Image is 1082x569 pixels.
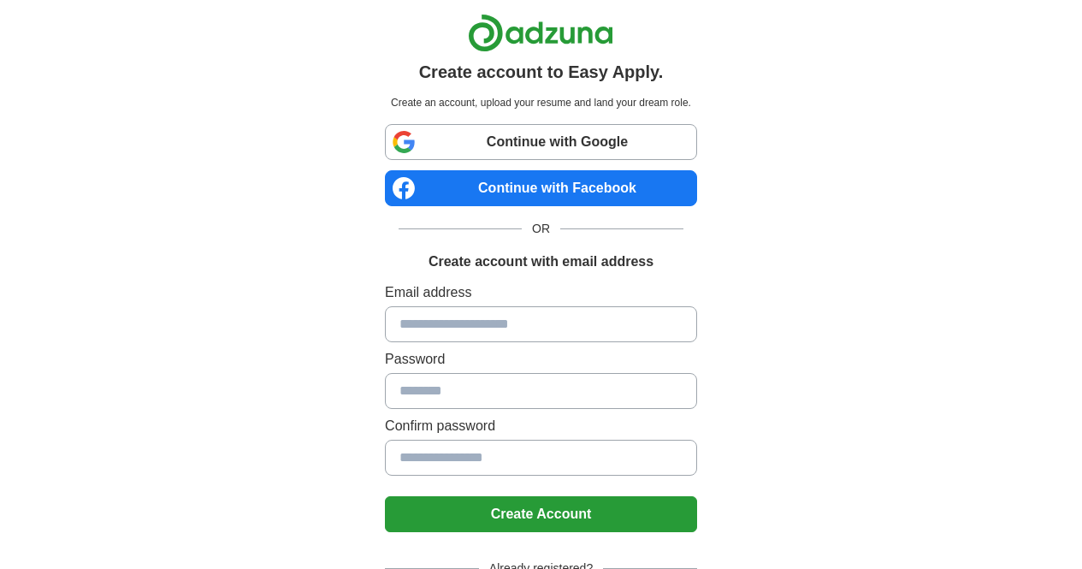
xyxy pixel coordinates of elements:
[468,14,613,52] img: Adzuna logo
[385,282,697,303] label: Email address
[419,59,664,85] h1: Create account to Easy Apply.
[429,252,653,272] h1: Create account with email address
[388,95,694,110] p: Create an account, upload your resume and land your dream role.
[385,496,697,532] button: Create Account
[385,124,697,160] a: Continue with Google
[385,349,697,370] label: Password
[385,170,697,206] a: Continue with Facebook
[522,220,560,238] span: OR
[385,416,697,436] label: Confirm password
